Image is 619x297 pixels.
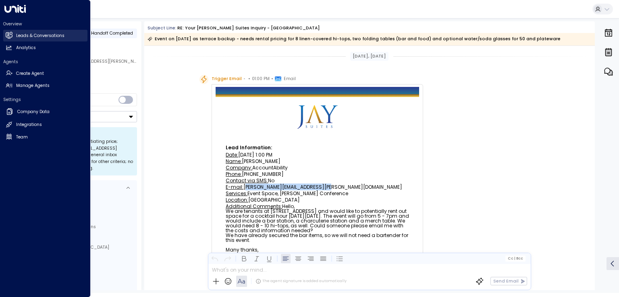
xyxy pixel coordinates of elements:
span: Trigger Email [212,75,242,83]
u: Company: [226,164,252,171]
span: 01:00 PM [252,75,270,83]
button: Undo [210,254,220,263]
div: The agent signature is added automatically [255,278,347,284]
span: Email [284,75,296,83]
a: Analytics [3,42,87,54]
div: No [226,178,409,183]
div: [PHONE_NUMBER] [226,172,409,177]
div: [PERSON_NAME] [226,159,409,164]
u: Phone: [226,171,242,177]
div: Event Space, [PERSON_NAME] Conference [226,191,409,196]
span: [PERSON_NAME][EMAIL_ADDRESS][PERSON_NAME][DOMAIN_NAME] [36,58,179,64]
h2: Leads & Conversations [16,33,64,39]
u: Location: [226,196,248,203]
a: Team [3,131,87,143]
div: [DATE], [DATE] [350,52,388,61]
span: • [271,75,273,83]
div: RE: Your [PERSON_NAME] Suites Inquiry - [GEOGRAPHIC_DATA] [177,25,320,31]
div: Event on [DATE] as terrace backup - needs rental pricing for 8 linen-covered hi-tops, two folding... [147,35,561,43]
u: Additional Comments: [226,203,282,210]
a: Create Agent [3,68,87,79]
span: Cc Bcc [508,256,523,260]
span: Subject Line: [147,25,177,31]
a: Company Data [3,105,87,118]
img: Jay Suites logo [297,97,338,137]
div: [GEOGRAPHIC_DATA] [226,198,409,202]
h2: Manage Agents [16,82,50,89]
u: Date: [226,151,238,158]
h2: Overview [3,21,87,27]
h2: Team [16,134,28,140]
button: Cc|Bcc [505,256,526,261]
div: Hello, We are tenants at [STREET_ADDRESS] and would like to potentially rent out space for a cock... [226,204,409,262]
div: [PERSON_NAME][EMAIL_ADDRESS][PERSON_NAME][DOMAIN_NAME] [226,185,409,190]
a: Manage Agents [3,80,87,92]
h2: Integrations [16,122,42,128]
span: | [514,256,515,260]
u: Name: [226,158,242,165]
u: E-mail: [226,184,243,190]
div: [DATE] 1:00 PM [226,153,409,157]
u: Services: [226,190,247,197]
span: Handoff Completed [91,30,133,36]
a: Integrations [3,119,87,131]
span: • [248,75,250,83]
a: Leads & Conversations [3,30,87,41]
h2: Create Agent [16,70,44,77]
h2: Company Data [17,109,50,115]
u: Contact via SMS: [226,177,268,184]
span: • [243,75,245,83]
h2: Analytics [16,45,36,51]
div: AccountAbility [226,165,409,170]
div: Lead Information: [226,145,409,150]
button: Redo [222,254,232,263]
h2: Agents [3,59,87,65]
h2: Settings [3,97,87,103]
